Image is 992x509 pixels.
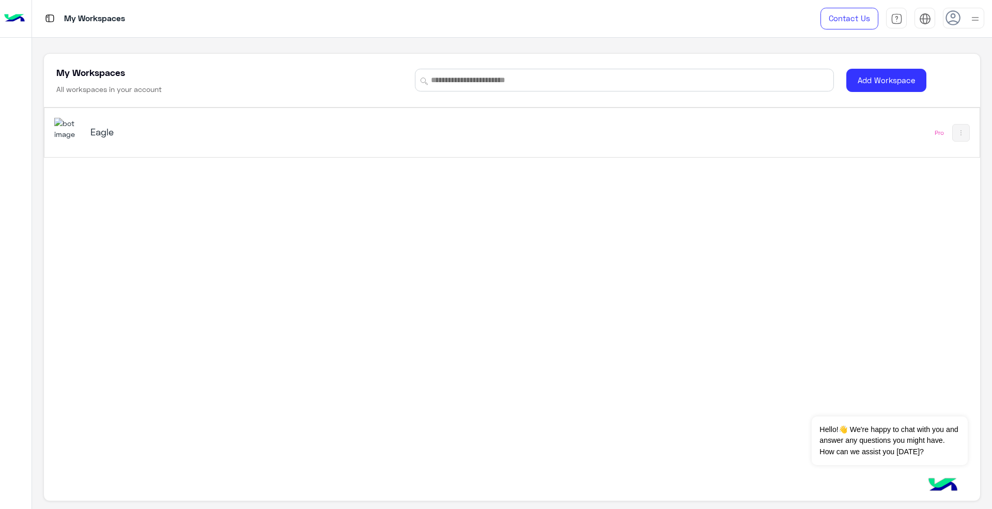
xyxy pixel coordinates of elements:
[919,13,931,25] img: tab
[56,66,125,79] h5: My Workspaces
[54,118,82,140] img: 713415422032625
[43,12,56,25] img: tab
[886,8,907,29] a: tab
[969,12,982,25] img: profile
[846,69,926,92] button: Add Workspace
[820,8,878,29] a: Contact Us
[925,468,961,504] img: hulul-logo.png
[56,84,162,95] h6: All workspaces in your account
[64,12,125,26] p: My Workspaces
[90,126,420,138] h5: Eagle
[812,417,967,465] span: Hello!👋 We're happy to chat with you and answer any questions you might have. How can we assist y...
[935,129,944,137] div: Pro
[891,13,903,25] img: tab
[4,8,25,29] img: Logo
